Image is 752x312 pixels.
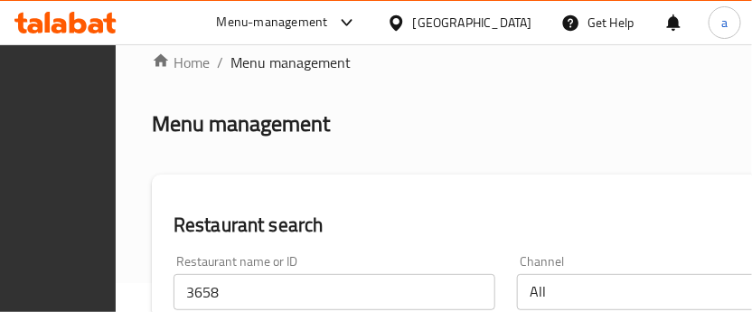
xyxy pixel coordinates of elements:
li: / [217,52,223,73]
div: Menu-management [217,12,328,33]
a: Home [152,52,210,73]
input: Search for restaurant name or ID.. [174,274,495,310]
span: Menu management [230,52,351,73]
h2: Menu management [152,109,330,138]
span: a [721,13,728,33]
div: [GEOGRAPHIC_DATA] [413,13,532,33]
